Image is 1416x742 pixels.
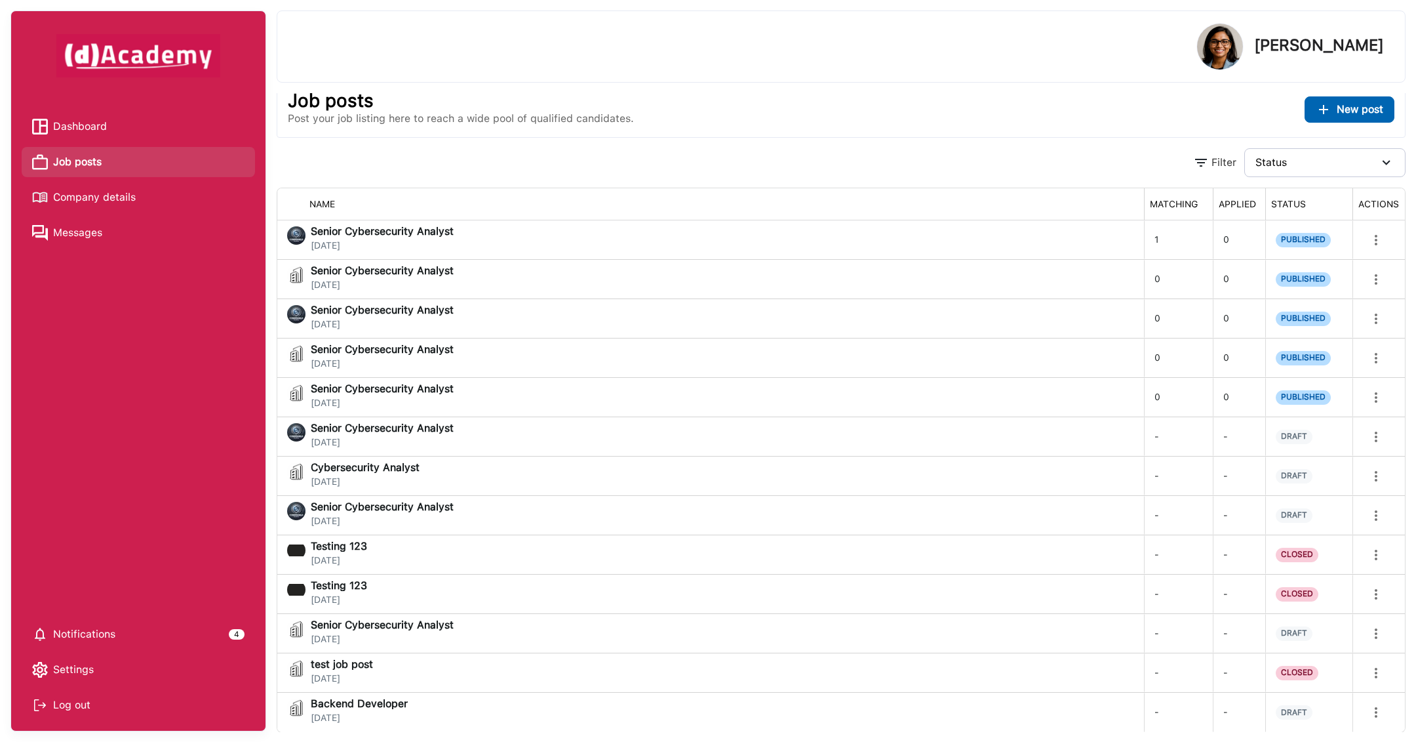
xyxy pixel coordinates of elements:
img: Messages icon [32,225,48,241]
span: Job posts [53,152,102,172]
div: - [1144,417,1213,456]
div: 0 [1213,339,1265,377]
button: Status [1244,148,1406,177]
img: Job posts icon [32,154,48,170]
button: more [1363,227,1389,253]
span: New post [1337,103,1383,115]
span: DRAFT [1276,705,1312,720]
span: Backend Developer [311,699,408,709]
span: Notifications [53,625,115,644]
span: [DATE] [311,240,454,251]
button: ...New post [1305,96,1394,123]
div: 1 [1144,220,1213,259]
img: jobi [287,541,305,560]
span: CLOSED [1276,548,1318,562]
img: jobi [287,423,305,442]
span: [DATE] [311,673,373,684]
div: - [1213,653,1265,692]
span: Dashboard [53,117,107,136]
div: 0 [1213,260,1265,299]
a: Job posts iconJob posts [32,152,245,172]
img: jobi [287,344,305,363]
div: - [1213,417,1265,456]
div: - [1144,496,1213,535]
img: jobi [287,620,305,638]
p: [PERSON_NAME] [1254,37,1384,53]
span: [DATE] [311,476,420,487]
button: more [1363,581,1389,608]
span: Senior Cybersecurity Analyst [311,266,454,276]
span: Senior Cybersecurity Analyst [311,423,454,434]
div: 0 [1144,378,1213,417]
span: PUBLISHED [1276,390,1331,405]
button: more [1363,621,1389,647]
span: [DATE] [311,279,454,291]
span: PUBLISHED [1276,351,1331,365]
img: jobi [287,384,305,402]
img: setting [32,627,48,642]
div: Filter [1211,154,1236,172]
div: - [1213,575,1265,613]
div: - [1213,457,1265,495]
span: Cybersecurity Analyst [311,463,420,473]
button: more [1363,463,1389,489]
span: [DATE] [311,594,367,606]
div: - [1144,535,1213,574]
span: [DATE] [311,712,408,724]
span: [DATE] [311,634,454,645]
img: jobi [287,305,305,323]
a: Dashboard iconDashboard [32,117,245,136]
img: jobi [287,659,305,678]
img: dAcademy [56,34,220,77]
button: more [1363,503,1389,529]
button: more [1363,384,1389,411]
img: jobi [287,463,305,481]
div: 0 [1144,299,1213,338]
div: - [1213,693,1265,732]
img: jobi [287,266,305,284]
span: DRAFT [1276,430,1312,444]
p: Job posts [288,93,634,108]
button: more [1363,660,1389,686]
a: Messages iconMessages [32,223,245,243]
button: more [1363,345,1389,371]
div: - [1213,535,1265,574]
img: jobi [287,699,305,717]
span: CLOSED [1276,587,1318,602]
span: [DATE] [311,319,454,330]
button: more [1363,266,1389,293]
span: Senior Cybersecurity Analyst [311,384,454,394]
img: ... [1316,102,1331,117]
button: more [1363,424,1389,450]
div: - [1213,614,1265,653]
span: Senior Cybersecurity Analyst [311,344,454,355]
div: - [1144,693,1213,732]
span: [DATE] [311,437,454,448]
div: 0 [1213,299,1265,338]
span: CLOSED [1276,666,1318,680]
img: jobi [287,581,305,599]
span: Settings [53,660,94,680]
span: [DATE] [311,358,454,369]
div: 0 [1144,339,1213,377]
span: Company details [53,188,136,207]
span: APPLIED [1219,199,1256,209]
span: ACTIONS [1358,199,1399,209]
div: - [1144,575,1213,613]
span: DRAFT [1276,508,1312,523]
span: NAME [309,199,335,209]
button: more [1363,542,1389,568]
span: Senior Cybersecurity Analyst [311,620,454,630]
button: more [1363,699,1389,726]
span: DRAFT [1276,469,1312,484]
div: 0 [1144,260,1213,299]
span: Testing 123 [311,581,367,591]
div: 0 [1213,378,1265,417]
span: Messages [53,223,102,243]
img: jobi [287,226,305,245]
div: - [1144,614,1213,653]
span: PUBLISHED [1276,272,1331,287]
span: PUBLISHED [1276,312,1331,326]
span: [DATE] [311,516,454,527]
span: STATUS [1271,199,1306,209]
